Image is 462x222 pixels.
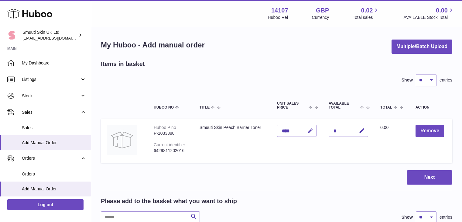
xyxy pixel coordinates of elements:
span: Huboo no [154,106,174,109]
span: 0.02 [361,6,373,15]
h2: Please add to the basket what you want to ship [101,197,237,205]
div: 6429811202016 [154,148,187,154]
div: Huboo Ref [268,15,288,20]
img: Paivi.korvela@gmail.com [7,31,16,40]
div: Current identifier [154,142,185,147]
button: Next [407,170,452,185]
span: Stock [22,93,80,99]
td: Smuuti Skin Peach Barrier Toner [193,119,271,163]
span: My Dashboard [22,60,86,66]
div: Huboo P no [154,125,176,130]
span: Listings [22,77,80,82]
img: Smuuti Skin Peach Barrier Toner [107,125,137,155]
span: Orders [22,171,86,177]
a: 0.02 Total sales [353,6,380,20]
div: Action [416,106,446,109]
div: P-1033380 [154,130,187,136]
strong: 14107 [271,6,288,15]
span: Total [380,106,392,109]
span: Add Manual Order [22,186,86,192]
span: 0.00 [380,125,388,130]
h2: Items in basket [101,60,145,68]
span: 0.00 [436,6,448,15]
label: Show [402,214,413,220]
span: AVAILABLE Total [329,102,359,109]
a: 0.00 AVAILABLE Stock Total [403,6,455,20]
div: Smuuti Skin UK Ltd [22,29,77,41]
span: AVAILABLE Stock Total [403,15,455,20]
button: Remove [416,125,444,137]
span: Add Manual Order [22,140,86,146]
button: Multiple/Batch Upload [392,40,452,54]
span: entries [440,77,452,83]
h1: My Huboo - Add manual order [101,40,205,50]
span: Unit Sales Price [277,102,307,109]
span: Orders [22,155,80,161]
span: Sales [22,125,86,131]
span: Total sales [353,15,380,20]
span: [EMAIL_ADDRESS][DOMAIN_NAME] [22,36,89,40]
span: entries [440,214,452,220]
span: Sales [22,109,80,115]
strong: GBP [316,6,329,15]
label: Show [402,77,413,83]
a: Log out [7,199,84,210]
span: Title [200,106,210,109]
div: Currency [312,15,329,20]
